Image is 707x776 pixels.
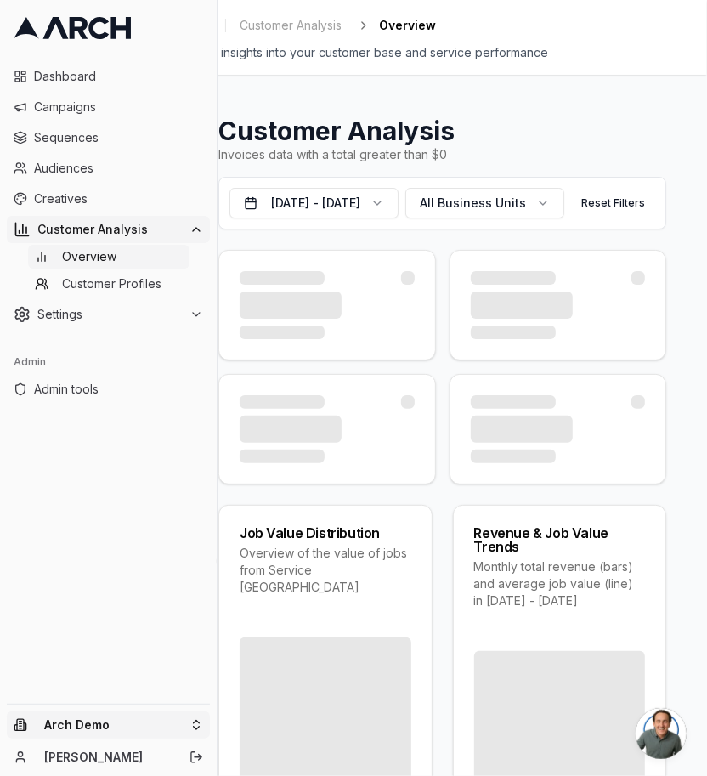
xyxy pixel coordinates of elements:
[7,711,210,739] button: Arch Demo
[571,190,655,217] button: Reset Filters
[240,17,342,34] span: Customer Analysis
[198,44,687,61] div: Get insights into your customer base and service performance
[229,188,399,218] button: [DATE] - [DATE]
[240,526,411,540] div: Job Value Distribution
[218,116,666,146] h1: Customer Analysis
[7,216,210,243] button: Customer Analysis
[62,248,116,265] span: Overview
[62,275,161,292] span: Customer Profiles
[7,301,210,328] button: Settings
[7,155,210,182] a: Audiences
[233,14,348,37] a: Customer Analysis
[7,376,210,403] a: Admin tools
[7,348,210,376] div: Admin
[405,188,564,218] button: All Business Units
[420,195,526,212] span: All Business Units
[474,558,646,609] div: Monthly total revenue (bars) and average job value (line) in [DATE] - [DATE]
[44,749,171,766] a: [PERSON_NAME]
[37,221,183,238] span: Customer Analysis
[34,68,203,85] span: Dashboard
[37,306,183,323] span: Settings
[34,129,203,146] span: Sequences
[233,14,436,37] nav: breadcrumb
[7,63,210,90] a: Dashboard
[184,745,208,769] button: Log out
[636,708,687,759] div: Open chat
[7,124,210,151] a: Sequences
[379,17,436,34] span: Overview
[7,93,210,121] a: Campaigns
[34,99,203,116] span: Campaigns
[28,245,189,269] a: Overview
[7,185,210,212] a: Creatives
[34,381,203,398] span: Admin tools
[44,717,183,733] span: Arch Demo
[240,545,411,596] div: Overview of the value of jobs from Service [GEOGRAPHIC_DATA]
[34,190,203,207] span: Creatives
[28,272,189,296] a: Customer Profiles
[218,146,666,163] div: Invoices data with a total greater than $0
[34,160,203,177] span: Audiences
[474,526,646,553] div: Revenue & Job Value Trends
